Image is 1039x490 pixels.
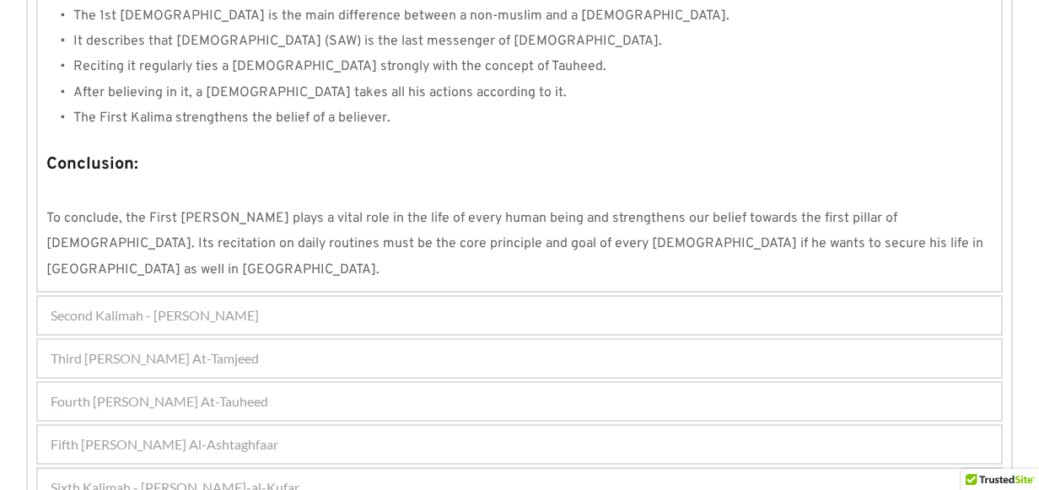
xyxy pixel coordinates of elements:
span: Third [PERSON_NAME] At-Tamjeed [51,348,259,369]
span: Second Kalimah - [PERSON_NAME] [51,305,259,326]
span: Fourth [PERSON_NAME] At-Tauheed [51,391,268,412]
span: To conclude, the First [PERSON_NAME] plays a vital role in the life of every human being and stre... [46,210,987,278]
span: Fifth [PERSON_NAME] Al-Ashtaghfaar [51,434,278,455]
span: After believing in it, a [DEMOGRAPHIC_DATA] takes all his actions according to it. [73,84,567,101]
strong: Conclusion: [46,153,138,175]
span: The 1st [DEMOGRAPHIC_DATA] is the main difference between a non-muslim and a [DEMOGRAPHIC_DATA]. [73,8,729,24]
span: Reciting it regularly ties a [DEMOGRAPHIC_DATA] strongly with the concept of Tauheed. [73,58,606,75]
span: It describes that [DEMOGRAPHIC_DATA] (SAW) is the last messenger of [DEMOGRAPHIC_DATA]. [73,33,662,50]
span: The First Kalima strengthens the belief of a believer. [73,110,390,127]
